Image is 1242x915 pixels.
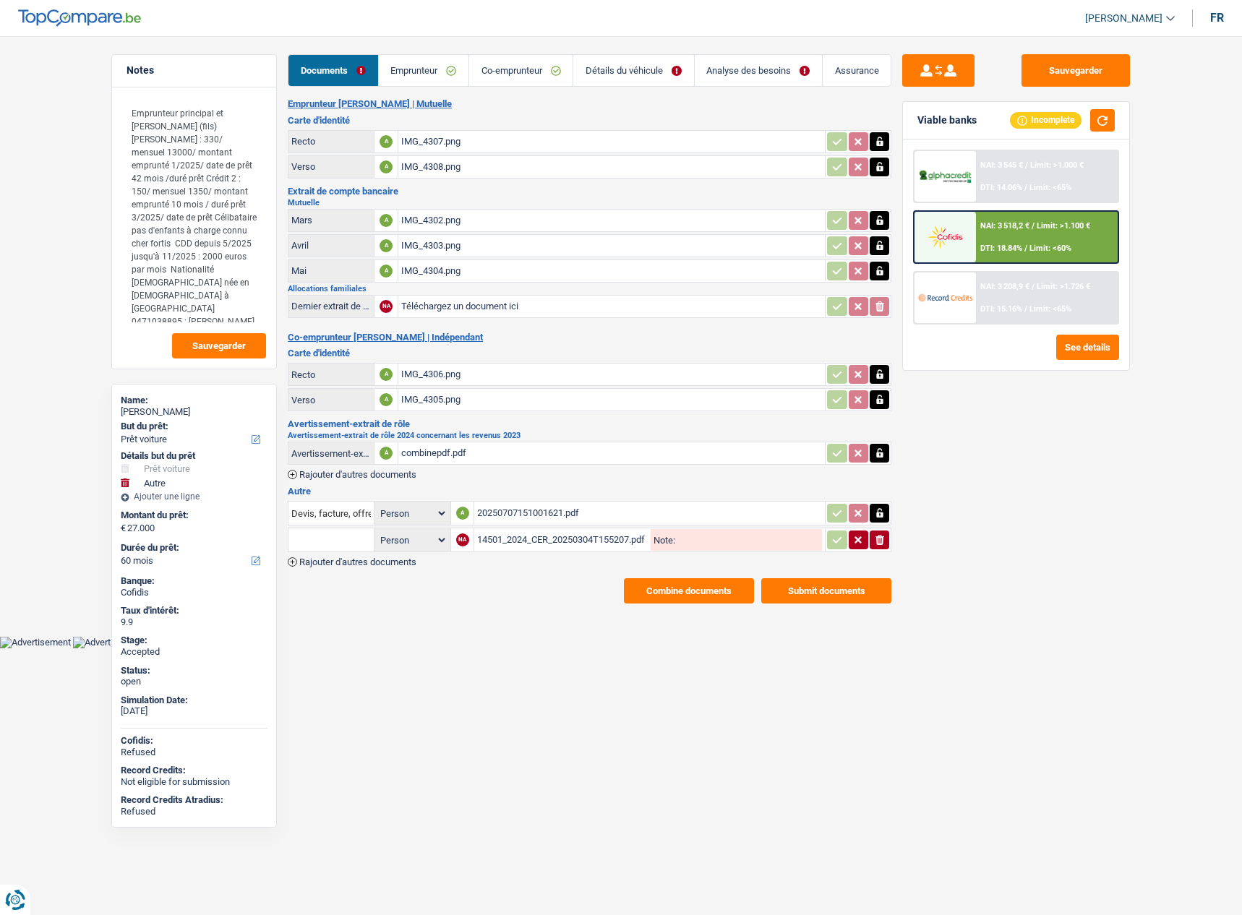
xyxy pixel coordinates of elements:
[980,183,1022,192] span: DTI: 14.06%
[121,765,267,776] div: Record Credits:
[624,578,754,603] button: Combine documents
[121,450,267,462] div: Détails but du prêt
[192,341,246,351] span: Sauvegarder
[288,419,891,429] h3: Avertissement-extrait de rôle
[288,470,416,479] button: Rajouter d'autres documents
[121,510,265,521] label: Montant du prêt:
[1024,244,1027,253] span: /
[1074,7,1175,30] a: [PERSON_NAME]
[121,406,267,418] div: [PERSON_NAME]
[573,55,693,86] a: Détails du véhicule
[291,369,371,380] div: Recto
[288,348,891,358] h3: Carte d'identité
[380,447,393,460] div: A
[121,695,267,706] div: Simulation Date:
[121,421,265,432] label: But du prêt:
[980,304,1022,314] span: DTI: 15.16%
[380,239,393,252] div: A
[73,637,144,648] img: Advertisement
[918,284,972,311] img: Record Credits
[980,221,1029,231] span: NAI: 3 518,2 €
[917,114,977,126] div: Viable banks
[401,156,822,178] div: IMG_4308.png
[1029,244,1071,253] span: Limit: <60%
[121,635,267,646] div: Stage:
[980,282,1029,291] span: NAI: 3 208,9 €
[288,285,891,293] h2: Allocations familiales
[1037,221,1090,231] span: Limit: >1.100 €
[291,265,371,276] div: Mai
[1029,183,1071,192] span: Limit: <65%
[121,705,267,717] div: [DATE]
[401,389,822,411] div: IMG_4305.png
[380,393,393,406] div: A
[121,617,267,628] div: 9.9
[291,395,371,405] div: Verso
[380,265,393,278] div: A
[291,301,371,312] div: Dernier extrait de compte pour vos allocations familiales
[380,160,393,173] div: A
[469,55,573,86] a: Co-emprunteur
[121,587,267,598] div: Cofidis
[121,806,267,817] div: Refused
[380,368,393,381] div: A
[1024,183,1027,192] span: /
[288,557,416,567] button: Rajouter d'autres documents
[380,135,393,148] div: A
[288,98,891,110] h2: Emprunteur [PERSON_NAME] | Mutuelle
[288,116,891,125] h3: Carte d'identité
[288,486,891,496] h3: Autre
[291,161,371,172] div: Verso
[291,240,371,251] div: Avril
[1030,160,1084,170] span: Limit: >1.000 €
[1032,282,1035,291] span: /
[980,244,1022,253] span: DTI: 18.84%
[1037,282,1090,291] span: Limit: >1.726 €
[288,332,891,343] h2: Co-emprunteur [PERSON_NAME] | Indépendant
[121,776,267,788] div: Not eligible for submission
[1029,304,1071,314] span: Limit: <65%
[121,542,265,554] label: Durée du prêt:
[121,665,267,676] div: Status:
[401,131,822,152] div: IMG_4307.png
[121,523,126,534] span: €
[980,160,1023,170] span: NAI: 3 545 €
[121,395,267,406] div: Name:
[121,676,267,687] div: open
[761,578,891,603] button: Submit documents
[379,55,468,86] a: Emprunteur
[401,364,822,385] div: IMG_4306.png
[456,507,469,520] div: A
[121,491,267,502] div: Ajouter une ligne
[1025,160,1028,170] span: /
[401,235,822,257] div: IMG_4303.png
[288,55,377,86] a: Documents
[401,210,822,231] div: IMG_4302.png
[477,502,822,524] div: 20250707151001621.pdf
[291,136,371,147] div: Recto
[380,300,393,313] div: NA
[1032,221,1035,231] span: /
[121,646,267,658] div: Accepted
[401,442,822,464] div: combinepdf.pdf
[121,605,267,617] div: Taux d'intérêt:
[651,536,675,545] label: Note:
[380,214,393,227] div: A
[1210,11,1224,25] div: fr
[121,794,267,806] div: Record Credits Atradius:
[299,557,416,567] span: Rajouter d'autres documents
[172,333,266,358] button: Sauvegarder
[918,223,972,250] img: Cofidis
[456,533,469,546] div: NA
[1024,304,1027,314] span: /
[121,575,267,587] div: Banque:
[918,168,972,185] img: AlphaCredit
[18,9,141,27] img: TopCompare Logo
[299,470,416,479] span: Rajouter d'autres documents
[1056,335,1119,360] button: See details
[477,529,648,551] div: 14501_2024_CER_20250304T155207.pdf
[121,735,267,747] div: Cofidis:
[291,448,371,459] div: Avertissement-extrait de rôle 2024 concernant les revenus 2023
[288,186,891,196] h3: Extrait de compte bancaire
[1010,112,1082,128] div: Incomplete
